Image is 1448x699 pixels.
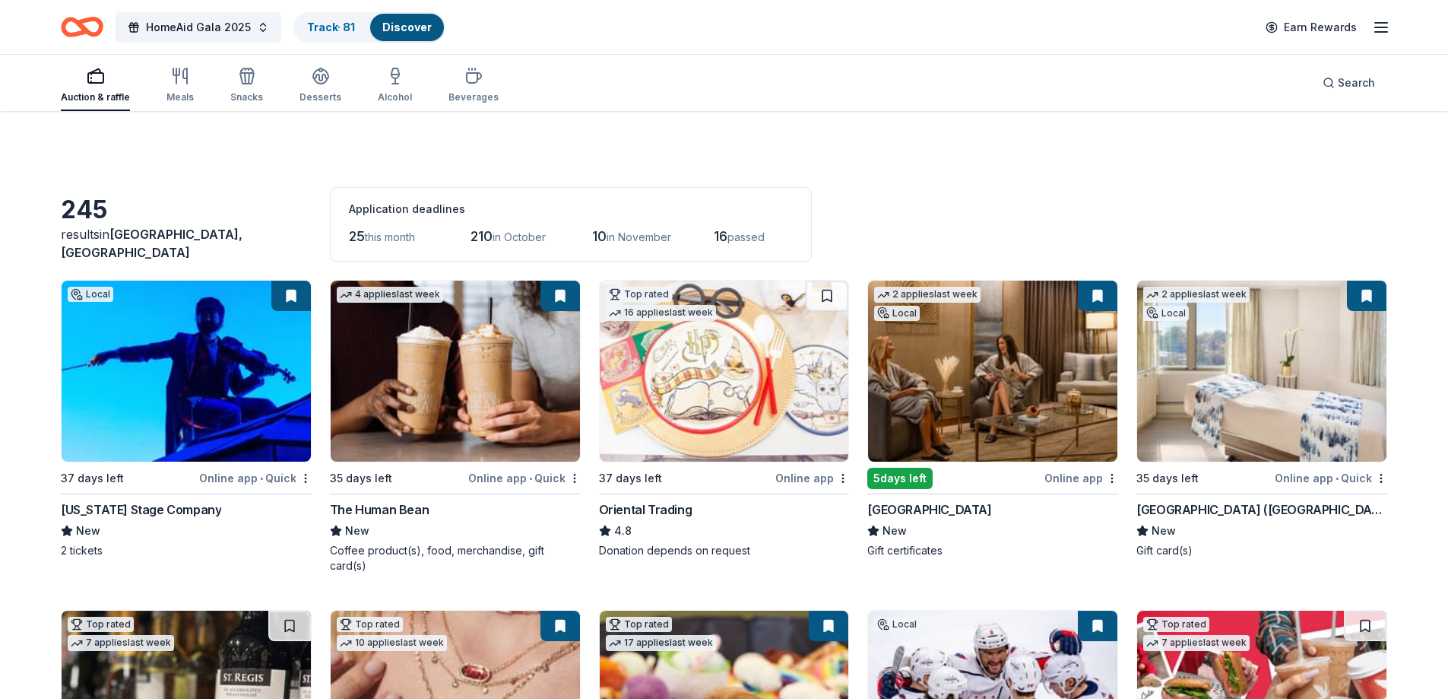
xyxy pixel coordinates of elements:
button: Auction & raffle [61,61,130,111]
div: 7 applies last week [1143,635,1250,651]
div: Local [874,617,920,632]
div: Snacks [230,91,263,103]
button: Snacks [230,61,263,111]
a: Image for Oriental TradingTop rated16 applieslast week37 days leftOnline appOriental Trading4.8Do... [599,280,850,558]
div: Local [68,287,113,302]
div: 35 days left [330,469,392,488]
div: Local [1143,306,1189,321]
img: Image for Oriental Trading [600,281,849,462]
img: Image for Virginia Stage Company [62,281,311,462]
div: Beverages [448,91,499,103]
a: Image for Salamander Resort (Middleburg)2 applieslast weekLocal35 days leftOnline app•Quick[GEOGR... [1136,280,1387,558]
div: 10 applies last week [337,635,447,651]
span: • [1336,472,1339,485]
div: 37 days left [599,469,662,488]
button: Track· 81Discover [293,12,445,43]
div: Online app Quick [468,469,581,488]
div: 2 tickets [61,543,312,558]
div: Desserts [299,91,341,103]
div: [GEOGRAPHIC_DATA] ([GEOGRAPHIC_DATA]) [1136,500,1387,519]
div: Application deadlines [349,200,793,218]
div: 245 [61,195,312,225]
span: New [76,522,100,540]
span: [GEOGRAPHIC_DATA], [GEOGRAPHIC_DATA] [61,227,242,260]
span: Search [1338,74,1375,92]
a: Image for Virginia Stage CompanyLocal37 days leftOnline app•Quick[US_STATE] Stage CompanyNew2 tic... [61,280,312,558]
a: Image for The Human Bean4 applieslast week35 days leftOnline app•QuickThe Human BeanNewCoffee pro... [330,280,581,573]
span: 16 [714,228,727,244]
div: [GEOGRAPHIC_DATA] [867,500,991,519]
span: this month [365,230,415,243]
span: New [1152,522,1176,540]
div: Online app Quick [1275,469,1387,488]
div: 16 applies last week [606,305,716,321]
img: Image for Lansdowne Resort [868,281,1117,462]
div: Online app [775,469,849,488]
div: Oriental Trading [599,500,692,519]
span: in [61,227,242,260]
img: Image for The Human Bean [331,281,580,462]
div: Top rated [337,617,403,632]
div: 7 applies last week [68,635,174,651]
span: in October [493,230,546,243]
span: 210 [471,228,493,244]
div: Gift certificates [867,543,1118,558]
span: passed [727,230,765,243]
div: [US_STATE] Stage Company [61,500,221,519]
span: 10 [592,228,607,244]
span: 4.8 [614,522,632,540]
button: Search [1310,68,1387,98]
button: Desserts [299,61,341,111]
a: Image for Lansdowne Resort2 applieslast weekLocal5days leftOnline app[GEOGRAPHIC_DATA]NewGift cer... [867,280,1118,558]
div: 2 applies last week [1143,287,1250,303]
div: Gift card(s) [1136,543,1387,558]
div: The Human Bean [330,500,429,519]
a: Discover [382,21,432,33]
span: 25 [349,228,365,244]
button: Beverages [448,61,499,111]
div: 5 days left [867,468,933,489]
div: Donation depends on request [599,543,850,558]
div: Top rated [1143,617,1209,632]
div: Online app [1044,469,1118,488]
a: Home [61,9,103,45]
div: 37 days left [61,469,124,488]
div: Online app Quick [199,469,312,488]
span: in November [607,230,671,243]
div: 17 applies last week [606,635,716,651]
div: 4 applies last week [337,287,443,303]
img: Image for Salamander Resort (Middleburg) [1137,281,1386,462]
div: 35 days left [1136,469,1199,488]
div: Auction & raffle [61,91,130,103]
div: Top rated [606,287,672,302]
div: Coffee product(s), food, merchandise, gift card(s) [330,543,581,573]
span: • [260,472,263,485]
div: Top rated [68,617,134,632]
div: Meals [166,91,194,103]
div: Local [874,306,920,321]
span: HomeAid Gala 2025 [146,18,251,37]
span: New [345,522,369,540]
a: Earn Rewards [1256,14,1366,41]
a: Track· 81 [307,21,355,33]
div: Top rated [606,617,672,632]
button: Alcohol [378,61,412,111]
button: Meals [166,61,194,111]
span: New [882,522,907,540]
span: • [529,472,532,485]
div: 2 applies last week [874,287,981,303]
div: Alcohol [378,91,412,103]
div: results [61,225,312,262]
button: HomeAid Gala 2025 [116,12,281,43]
